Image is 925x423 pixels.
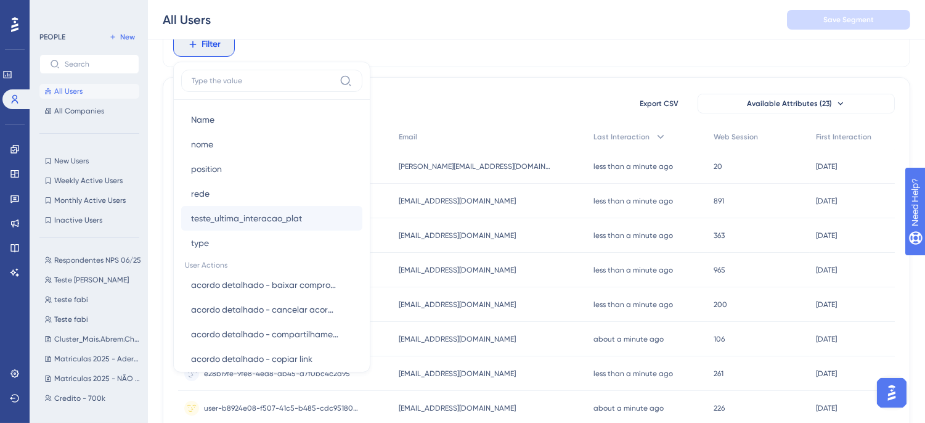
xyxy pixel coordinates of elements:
div: All Users [163,11,211,28]
button: acordo detalhado - cancelar acordo [181,297,362,322]
button: Name [181,107,362,132]
input: Type the value [192,76,335,86]
time: about a minute ago [593,404,664,413]
span: teste fabi [54,295,88,305]
button: acordo detalhado - compartilhamento whatsapp [181,322,362,347]
div: PEOPLE [39,32,65,42]
span: [EMAIL_ADDRESS][DOMAIN_NAME] [399,231,516,240]
span: 226 [714,403,725,413]
button: Matriculas 2025 - Aderentes [39,351,147,366]
button: Weekly Active Users [39,173,139,188]
span: 261 [714,369,723,379]
span: Matriculas 2025 - NÃO Aderentes [54,374,142,384]
span: All Companies [54,106,104,116]
button: acordo detalhado - copiar link [181,347,362,371]
button: rede [181,181,362,206]
span: Filter [202,37,221,52]
button: New Users [39,154,139,168]
span: Last Interaction [593,132,650,142]
button: Teste [PERSON_NAME] [39,273,147,287]
span: type [191,236,209,250]
time: [DATE] [816,369,837,378]
time: less than a minute ago [593,266,673,274]
span: Email [399,132,417,142]
time: [DATE] [816,404,837,413]
time: [DATE] [816,300,837,309]
time: less than a minute ago [593,162,673,171]
span: [EMAIL_ADDRESS][DOMAIN_NAME] [399,196,516,206]
span: Matriculas 2025 - Aderentes [54,354,142,364]
span: 363 [714,231,725,240]
input: Search [65,60,129,68]
button: Teste fabi [39,312,147,327]
time: [DATE] [816,335,837,343]
button: Cluster_Mais.Abrem.Chamados.Suporte [39,332,147,347]
button: Available Attributes (23) [698,94,895,113]
button: Save Segment [787,10,910,30]
time: less than a minute ago [593,300,673,309]
button: teste_ultima_interacao_plat [181,206,362,231]
span: acordo detalhado - cancelar acordo [191,302,335,317]
span: user-b8924e08-f507-41c5-b485-cdc95180f076 [204,403,358,413]
span: Need Help? [29,3,77,18]
span: acordo detalhado - copiar link [191,351,312,366]
span: 200 [714,300,727,310]
button: teste fabi [39,292,147,307]
button: All Companies [39,104,139,118]
span: Monthly Active Users [54,195,126,205]
span: position [191,162,222,176]
time: [DATE] [816,266,837,274]
span: rede [191,186,210,201]
button: Inactive Users [39,213,139,228]
time: less than a minute ago [593,369,673,378]
span: Weekly Active Users [54,176,123,186]
time: less than a minute ago [593,231,673,240]
button: New [105,30,139,44]
button: Credito - 700k [39,391,147,406]
span: nome [191,137,213,152]
span: First Interaction [816,132,871,142]
span: acordo detalhado - compartilhamento whatsapp [191,327,338,342]
span: Credito - 700k [54,393,105,403]
time: [DATE] [816,197,837,205]
time: [DATE] [816,162,837,171]
span: Name [191,112,214,127]
time: [DATE] [816,231,837,240]
span: Respondentes NPS 06/25 [54,255,141,265]
span: Save Segment [823,15,874,25]
span: Web Session [714,132,758,142]
span: 106 [714,334,725,344]
span: [PERSON_NAME][EMAIL_ADDRESS][DOMAIN_NAME] [399,162,553,171]
button: nome [181,132,362,157]
span: 20 [714,162,722,171]
button: All Users [39,84,139,99]
span: Inactive Users [54,215,102,225]
span: [EMAIL_ADDRESS][DOMAIN_NAME] [399,300,516,310]
iframe: UserGuiding AI Assistant Launcher [873,374,910,411]
span: 965 [714,265,725,275]
span: acordo detalhado - baixar comprovante [191,277,336,292]
span: Teste [PERSON_NAME] [54,275,129,285]
button: Filter [173,32,235,57]
button: Monthly Active Users [39,193,139,208]
span: New Users [54,156,89,166]
span: All Users [54,86,83,96]
button: Respondentes NPS 06/25 [39,253,147,268]
span: Available Attributes (23) [747,99,832,109]
span: New [120,32,135,42]
span: [EMAIL_ADDRESS][DOMAIN_NAME] [399,403,516,413]
button: position [181,157,362,181]
button: Export CSV [629,94,690,113]
button: type [181,231,362,255]
span: teste_ultima_interacao_plat [191,211,302,226]
time: about a minute ago [593,335,664,343]
span: Teste fabi [54,314,88,324]
span: Export CSV [640,99,679,109]
span: User Actions [181,255,362,273]
span: [EMAIL_ADDRESS][DOMAIN_NAME] [399,369,516,379]
span: Cluster_Mais.Abrem.Chamados.Suporte [54,334,142,344]
time: less than a minute ago [593,197,673,205]
span: e28b19fe-9fe8-4ea8-ab45-d7f0bc4c2d95 [204,369,350,379]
